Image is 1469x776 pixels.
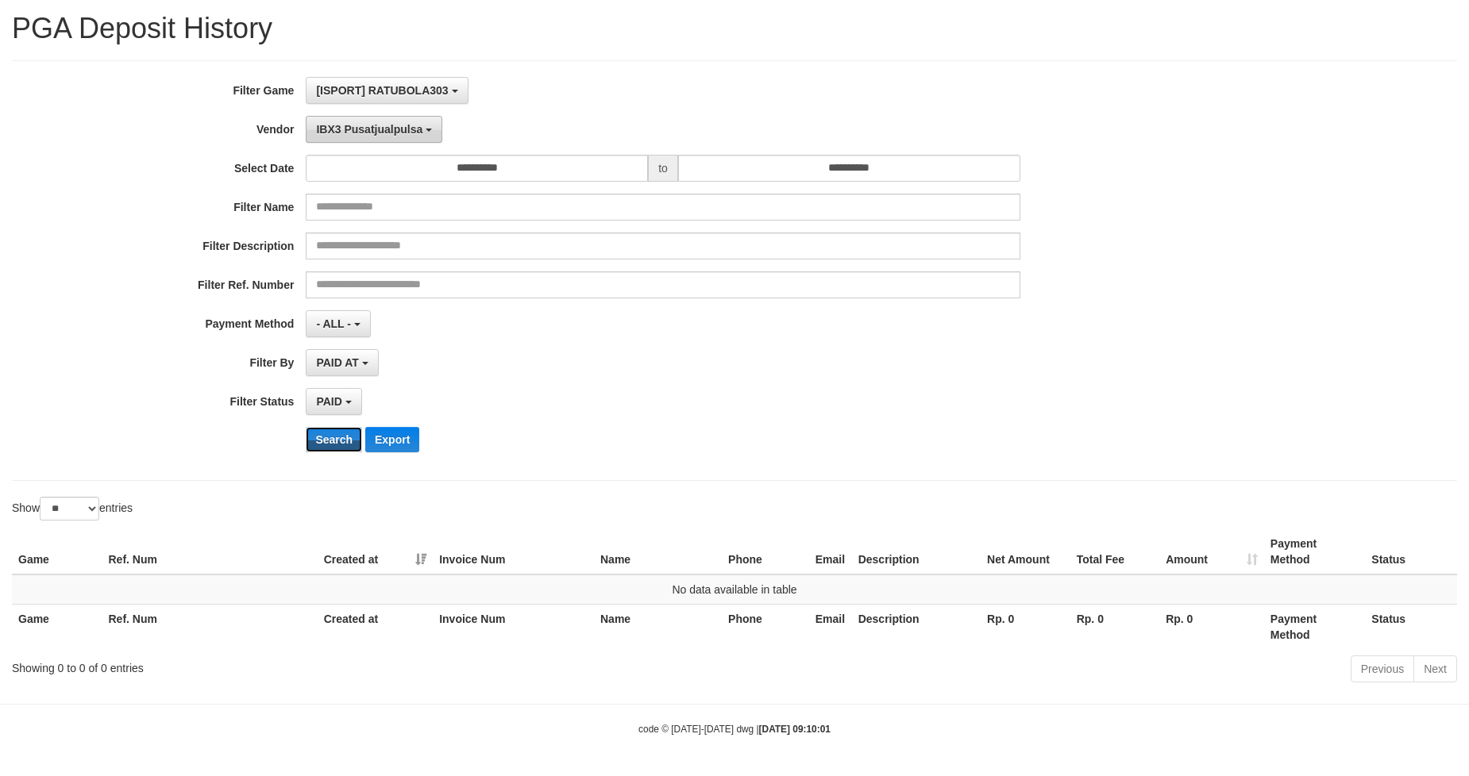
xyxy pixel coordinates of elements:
button: - ALL - [306,310,370,337]
th: Amount: activate to sort column ascending [1159,529,1264,574]
a: Next [1413,655,1457,682]
th: Status [1365,604,1457,649]
th: Rp. 0 [1070,604,1159,649]
button: [ISPORT] RATUBOLA303 [306,77,468,104]
th: Total Fee [1070,529,1159,574]
th: Email [809,604,852,649]
th: Status [1365,529,1457,574]
span: [ISPORT] RATUBOLA303 [316,84,448,97]
th: Net Amount [981,529,1070,574]
th: Phone [722,529,809,574]
th: Name [594,529,722,574]
h1: PGA Deposit History [12,13,1457,44]
th: Email [809,529,852,574]
th: Payment Method [1264,604,1366,649]
span: PAID AT [316,356,358,369]
strong: [DATE] 09:10:01 [759,724,831,735]
th: Rp. 0 [1159,604,1264,649]
td: No data available in table [12,574,1457,605]
th: Rp. 0 [981,604,1070,649]
th: Description [852,529,981,574]
span: - ALL - [316,317,351,330]
th: Payment Method [1264,529,1366,574]
small: code © [DATE]-[DATE] dwg | [638,724,831,735]
button: IBX3 Pusatjualpulsa [306,116,442,143]
a: Previous [1351,655,1414,682]
th: Description [852,604,981,649]
span: IBX3 Pusatjualpulsa [316,123,422,136]
button: Export [365,427,419,452]
th: Name [594,604,722,649]
th: Created at [318,604,434,649]
button: PAID [306,388,361,415]
button: PAID AT [306,349,378,376]
th: Invoice Num [433,529,594,574]
span: to [648,155,678,182]
th: Phone [722,604,809,649]
span: PAID [316,395,341,408]
th: Created at: activate to sort column ascending [318,529,434,574]
button: Search [306,427,362,452]
th: Invoice Num [433,604,594,649]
